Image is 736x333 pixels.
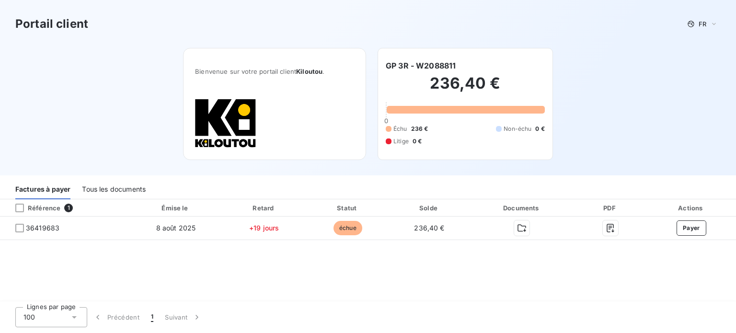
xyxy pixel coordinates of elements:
[391,203,468,213] div: Solde
[26,223,59,233] span: 36419683
[393,137,409,146] span: Litige
[145,307,159,327] button: 1
[159,307,207,327] button: Suivant
[504,125,531,133] span: Non-échu
[82,179,146,199] div: Tous les documents
[195,68,354,75] span: Bienvenue sur votre portail client .
[151,312,153,322] span: 1
[411,125,428,133] span: 236 €
[8,204,60,212] div: Référence
[414,224,444,232] span: 236,40 €
[23,312,35,322] span: 100
[677,220,706,236] button: Payer
[15,15,88,33] h3: Portail client
[195,98,256,148] img: Company logo
[132,203,220,213] div: Émise le
[156,224,196,232] span: 8 août 2025
[393,125,407,133] span: Échu
[224,203,305,213] div: Retard
[699,20,706,28] span: FR
[386,60,456,71] h6: GP 3R - W2088811
[386,74,545,103] h2: 236,40 €
[87,307,145,327] button: Précédent
[64,204,73,212] span: 1
[296,68,322,75] span: Kiloutou
[413,137,422,146] span: 0 €
[576,203,645,213] div: PDF
[249,224,279,232] span: +19 jours
[309,203,387,213] div: Statut
[649,203,734,213] div: Actions
[384,117,388,125] span: 0
[535,125,544,133] span: 0 €
[15,179,70,199] div: Factures à payer
[333,221,362,235] span: échue
[471,203,573,213] div: Documents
